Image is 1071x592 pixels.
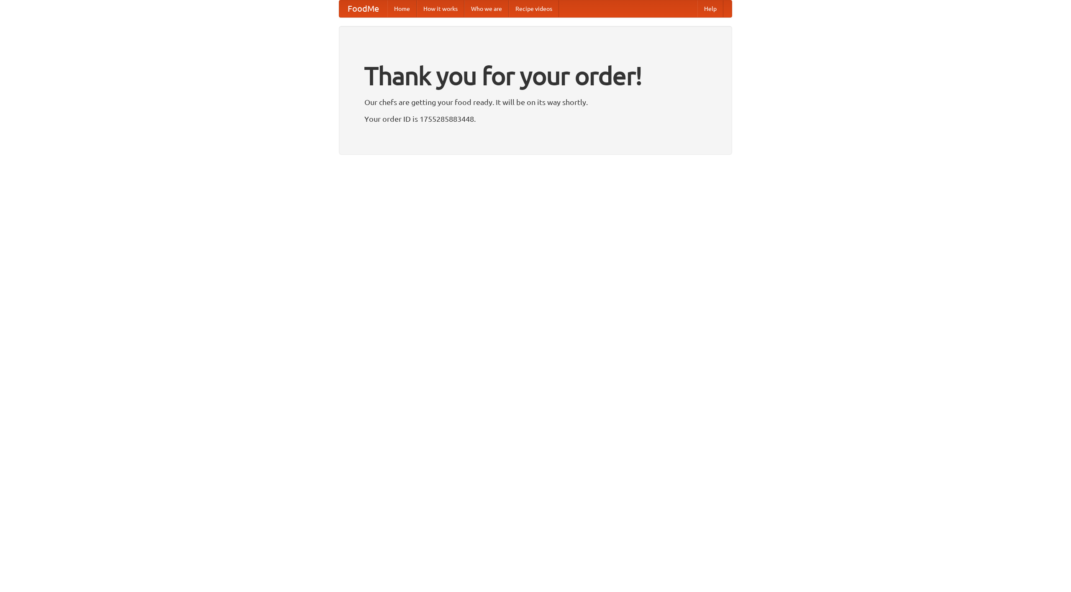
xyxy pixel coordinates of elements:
h1: Thank you for your order! [364,56,707,96]
a: Who we are [464,0,509,17]
a: Home [387,0,417,17]
a: Help [697,0,723,17]
a: How it works [417,0,464,17]
p: Our chefs are getting your food ready. It will be on its way shortly. [364,96,707,108]
a: FoodMe [339,0,387,17]
a: Recipe videos [509,0,559,17]
p: Your order ID is 1755285883448. [364,113,707,125]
